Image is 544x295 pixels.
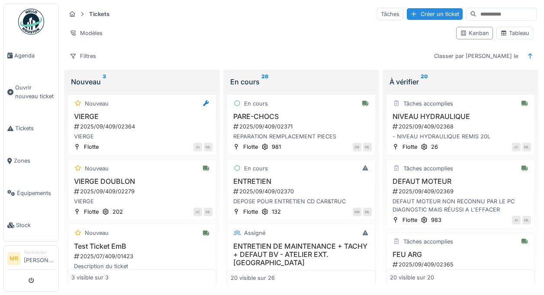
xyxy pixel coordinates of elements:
[4,177,58,209] a: Équipements
[390,112,531,121] h3: NIVEAU HYDRAULIQUE
[431,216,441,224] div: 983
[402,143,417,151] div: Flotte
[390,177,531,186] h3: DEFAUT MOTEUR
[231,242,372,267] h3: ENTRETIEN DE MAINTENANCE + TACHY + DEFAUT BV - ATELIER EXT. [GEOGRAPHIC_DATA]
[392,260,531,269] div: 2025/09/409/02365
[244,99,268,108] div: En cours
[4,39,58,72] a: Agenda
[86,10,113,18] strong: Tickets
[71,112,212,121] h3: VIERGE
[232,122,372,131] div: 2025/09/409/02371
[363,143,372,151] div: ML
[7,249,55,270] a: MR Technicien[PERSON_NAME]
[71,273,109,282] div: 3 visible sur 3
[71,77,213,87] div: Nouveau
[353,208,361,216] div: MR
[389,77,531,87] div: À vérifier
[73,252,212,260] div: 2025/07/409/01423
[14,51,55,60] span: Agenda
[71,197,212,205] div: VIERGE
[85,229,109,237] div: Nouveau
[193,208,202,216] div: JC
[403,164,453,173] div: Tâches accomplies
[84,208,99,216] div: Flotte
[512,216,521,224] div: AI
[261,77,268,87] sup: 26
[272,208,281,216] div: 132
[392,122,531,131] div: 2025/09/409/02368
[390,132,531,141] div: - NIVEAU HYDRAULIQUE REMIS 20L
[512,143,521,151] div: JC
[272,143,281,151] div: 981
[103,77,106,87] sup: 3
[73,187,212,196] div: 2025/09/409/02279
[15,83,55,100] span: Ouvrir nouveau ticket
[390,250,531,259] h3: FEU ARG
[363,208,372,216] div: ML
[71,132,212,141] div: VIERGE
[7,252,20,265] li: MR
[4,112,58,145] a: Tickets
[431,143,438,151] div: 26
[73,122,212,131] div: 2025/09/409/02364
[71,262,212,270] div: Description du ticket
[231,273,275,282] div: 20 visible sur 26
[231,112,372,121] h3: PARE-CHOCS
[244,229,265,237] div: Assigné
[71,177,212,186] h3: VIERGE DOUBLON
[231,132,372,141] div: REPARATION REMPLACEMENT PIECES
[85,99,109,108] div: Nouveau
[421,77,428,87] sup: 20
[204,143,212,151] div: ML
[500,29,529,37] div: Tableau
[403,237,453,246] div: Tâches accomplies
[204,208,212,216] div: ML
[390,273,434,282] div: 20 visible sur 20
[243,143,258,151] div: Flotte
[24,249,55,268] li: [PERSON_NAME]
[16,221,55,229] span: Stock
[24,249,55,256] div: Technicien
[403,99,453,108] div: Tâches accomplies
[392,187,531,196] div: 2025/09/409/02369
[66,27,106,39] div: Modèles
[4,144,58,177] a: Zones
[15,124,55,132] span: Tickets
[353,143,361,151] div: GB
[66,50,100,62] div: Filtres
[71,242,212,250] h3: Test Ticket EmB
[522,143,531,151] div: ML
[85,164,109,173] div: Nouveau
[18,9,44,35] img: Badge_color-CXgf-gQk.svg
[231,177,372,186] h3: ENTRETIEN
[460,29,489,37] div: Kanban
[4,72,58,112] a: Ouvrir nouveau ticket
[14,157,55,165] span: Zones
[377,8,403,20] div: Tâches
[430,50,522,62] div: Classer par [PERSON_NAME] le
[232,187,372,196] div: 2025/09/409/02370
[243,208,258,216] div: Flotte
[4,209,58,242] a: Stock
[113,208,123,216] div: 202
[231,197,372,205] div: DEPOSE POUR ENTRETIEN CD CAR&TRUC
[402,216,417,224] div: Flotte
[390,197,531,214] div: DEFAUT MOTEUR NON RECONNU PAR LE PC DIAGNOSTIC MAIS RÉUSSI A L'EFFACER
[407,8,463,20] div: Créer un ticket
[17,189,55,197] span: Équipements
[193,143,202,151] div: AI
[244,164,268,173] div: En cours
[522,216,531,224] div: ML
[232,269,372,277] div: 2025/09/409/02367
[84,143,99,151] div: Flotte
[230,77,372,87] div: En cours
